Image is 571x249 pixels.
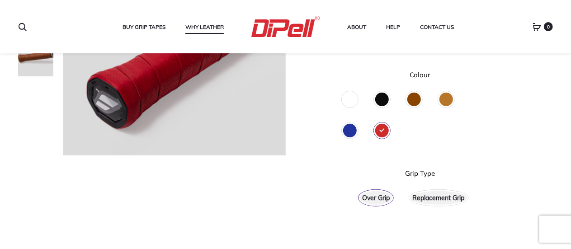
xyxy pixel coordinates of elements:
span: Replacement Grip [413,192,465,204]
span: Over Grip [362,192,390,204]
span: 0 [544,22,553,31]
label: Grip Type [405,170,435,177]
img: Dipell-Tennis-Racket-Tan-024-Paul-Osta-80x100.jpg [18,32,54,77]
label: Colour [410,71,430,78]
a: About [347,21,366,33]
a: Buy Grip Tapes [123,21,165,33]
a: Help [386,21,400,33]
a: Contact Us [420,21,454,33]
a: 0 [533,23,542,31]
a: Why Leather [185,21,224,33]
